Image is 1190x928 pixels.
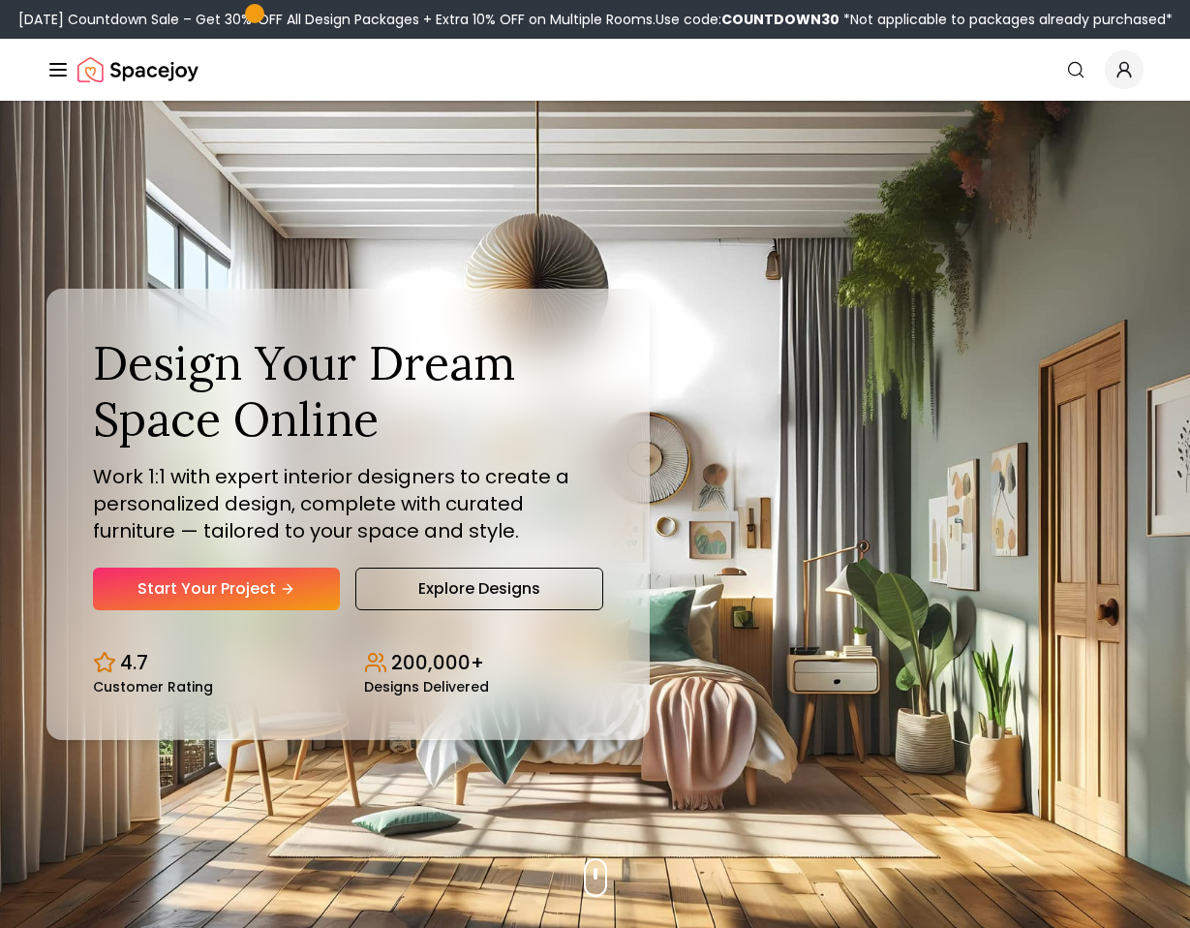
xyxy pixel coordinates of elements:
[93,463,603,544] p: Work 1:1 with expert interior designers to create a personalized design, complete with curated fu...
[93,680,213,694] small: Customer Rating
[839,10,1173,29] span: *Not applicable to packages already purchased*
[93,568,340,610] a: Start Your Project
[364,680,489,694] small: Designs Delivered
[355,568,604,610] a: Explore Designs
[93,335,603,447] h1: Design Your Dream Space Online
[391,649,484,676] p: 200,000+
[46,39,1144,101] nav: Global
[93,634,603,694] div: Design stats
[721,10,839,29] b: COUNTDOWN30
[77,50,198,89] a: Spacejoy
[656,10,839,29] span: Use code:
[120,649,148,676] p: 4.7
[18,10,1173,29] div: [DATE] Countdown Sale – Get 30% OFF All Design Packages + Extra 10% OFF on Multiple Rooms.
[77,50,198,89] img: Spacejoy Logo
